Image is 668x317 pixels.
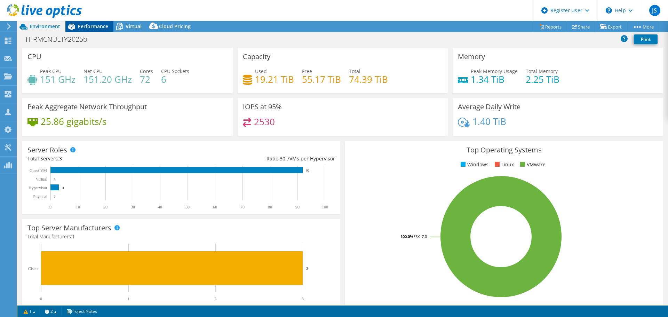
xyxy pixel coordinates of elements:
[127,296,129,301] text: 1
[40,76,75,83] h4: 151 GHz
[27,233,335,240] h4: Total Manufacturers:
[54,195,56,198] text: 0
[471,68,518,74] span: Peak Memory Usage
[471,76,518,83] h4: 1.34 TiB
[78,23,108,30] span: Performance
[302,296,304,301] text: 3
[19,307,40,316] a: 1
[254,118,275,126] h4: 2530
[413,234,427,239] tspan: ESXi 7.0
[627,21,659,32] a: More
[27,155,181,163] div: Total Servers:
[140,76,153,83] h4: 72
[61,307,102,316] a: Project Notes
[126,23,142,30] span: Virtual
[83,76,132,83] h4: 151.20 GHz
[59,155,62,162] span: 3
[526,76,559,83] h4: 2.25 TiB
[27,146,67,154] h3: Server Roles
[36,177,48,182] text: Virtual
[349,68,360,74] span: Total
[472,118,506,125] h4: 1.40 TiB
[83,68,103,74] span: Net CPU
[534,21,567,32] a: Reports
[255,68,267,74] span: Used
[158,205,162,209] text: 40
[493,161,514,168] li: Linux
[567,21,595,32] a: Share
[306,169,309,172] text: 92
[161,68,189,74] span: CPU Sockets
[62,186,64,190] text: 3
[458,53,485,61] h3: Memory
[280,155,289,162] span: 30.7
[302,68,312,74] span: Free
[243,53,270,61] h3: Capacity
[40,307,62,316] a: 2
[459,161,488,168] li: Windows
[159,23,191,30] span: Cloud Pricing
[131,205,135,209] text: 30
[322,205,328,209] text: 100
[526,68,558,74] span: Total Memory
[72,233,75,240] span: 1
[161,76,189,83] h4: 6
[214,296,216,301] text: 2
[349,76,388,83] h4: 74.39 TiB
[27,53,41,61] h3: CPU
[213,205,217,209] text: 60
[649,5,660,16] span: JS
[54,177,56,181] text: 0
[103,205,108,209] text: 20
[181,155,335,163] div: Ratio: VMs per Hypervisor
[33,194,47,199] text: Physical
[185,205,190,209] text: 50
[295,205,300,209] text: 90
[140,68,153,74] span: Cores
[306,266,308,270] text: 3
[518,161,546,168] li: VMware
[350,146,658,154] h3: Top Operating Systems
[240,205,245,209] text: 70
[29,185,47,190] text: Hypervisor
[302,76,341,83] h4: 55.17 TiB
[40,68,62,74] span: Peak CPU
[41,118,106,125] h4: 25.86 gigabits/s
[458,103,520,111] h3: Average Daily Write
[27,224,111,232] h3: Top Server Manufacturers
[634,34,658,44] a: Print
[27,103,147,111] h3: Peak Aggregate Network Throughput
[28,266,38,271] text: Cisco
[255,76,294,83] h4: 19.21 TiB
[606,7,612,14] svg: \n
[40,296,42,301] text: 0
[30,23,60,30] span: Environment
[30,168,47,173] text: Guest VM
[49,205,51,209] text: 0
[268,205,272,209] text: 80
[76,205,80,209] text: 10
[595,21,627,32] a: Export
[243,103,282,111] h3: IOPS at 95%
[23,35,98,43] h1: IT-RMCNULTY2025b
[400,234,413,239] tspan: 100.0%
